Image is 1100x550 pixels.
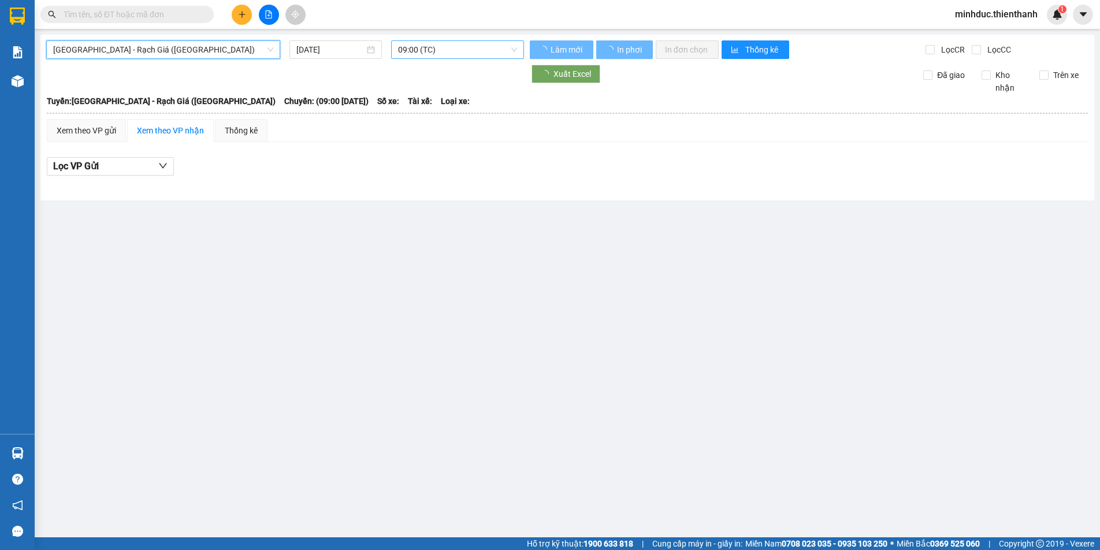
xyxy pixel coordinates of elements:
[12,447,24,459] img: warehouse-icon
[930,539,980,548] strong: 0369 525 060
[642,537,644,550] span: |
[532,65,600,83] button: Xuất Excel
[10,8,25,25] img: logo-vxr
[527,537,633,550] span: Hỗ trợ kỹ thuật:
[584,539,633,548] strong: 1900 633 818
[158,161,168,170] span: down
[12,526,23,537] span: message
[259,5,279,25] button: file-add
[48,10,56,18] span: search
[265,10,273,18] span: file-add
[1036,540,1044,548] span: copyright
[64,8,200,21] input: Tìm tên, số ĐT hoặc mã đơn
[408,95,432,107] span: Tài xế:
[1052,9,1062,20] img: icon-new-feature
[890,541,894,546] span: ⚪️
[1073,5,1093,25] button: caret-down
[991,69,1031,94] span: Kho nhận
[238,10,246,18] span: plus
[605,46,615,54] span: loading
[53,159,99,173] span: Lọc VP Gửi
[656,40,719,59] button: In đơn chọn
[12,46,24,58] img: solution-icon
[946,7,1047,21] span: minhduc.thienthanh
[596,40,653,59] button: In phơi
[441,95,470,107] span: Loại xe:
[232,5,252,25] button: plus
[539,46,549,54] span: loading
[745,537,887,550] span: Miền Nam
[1049,69,1083,81] span: Trên xe
[225,124,258,137] div: Thống kê
[937,43,967,56] span: Lọc CR
[731,46,741,55] span: bar-chart
[12,474,23,485] span: question-circle
[398,41,517,58] span: 09:00 (TC)
[12,75,24,87] img: warehouse-icon
[745,43,780,56] span: Thống kê
[47,96,276,106] b: Tuyến: [GEOGRAPHIC_DATA] - Rạch Giá ([GEOGRAPHIC_DATA])
[722,40,789,59] button: bar-chartThống kê
[530,40,593,59] button: Làm mới
[1060,5,1064,13] span: 1
[1058,5,1066,13] sup: 1
[1078,9,1088,20] span: caret-down
[296,43,365,56] input: 12/10/2025
[551,43,584,56] span: Làm mới
[617,43,644,56] span: In phơi
[47,157,174,176] button: Lọc VP Gửi
[285,5,306,25] button: aim
[983,43,1013,56] span: Lọc CC
[377,95,399,107] span: Số xe:
[12,500,23,511] span: notification
[988,537,990,550] span: |
[137,124,204,137] div: Xem theo VP nhận
[652,537,742,550] span: Cung cấp máy in - giấy in:
[897,537,980,550] span: Miền Bắc
[53,41,273,58] span: Sài Gòn - Rạch Giá (Hàng Hoá)
[782,539,887,548] strong: 0708 023 035 - 0935 103 250
[284,95,369,107] span: Chuyến: (09:00 [DATE])
[932,69,969,81] span: Đã giao
[57,124,116,137] div: Xem theo VP gửi
[291,10,299,18] span: aim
